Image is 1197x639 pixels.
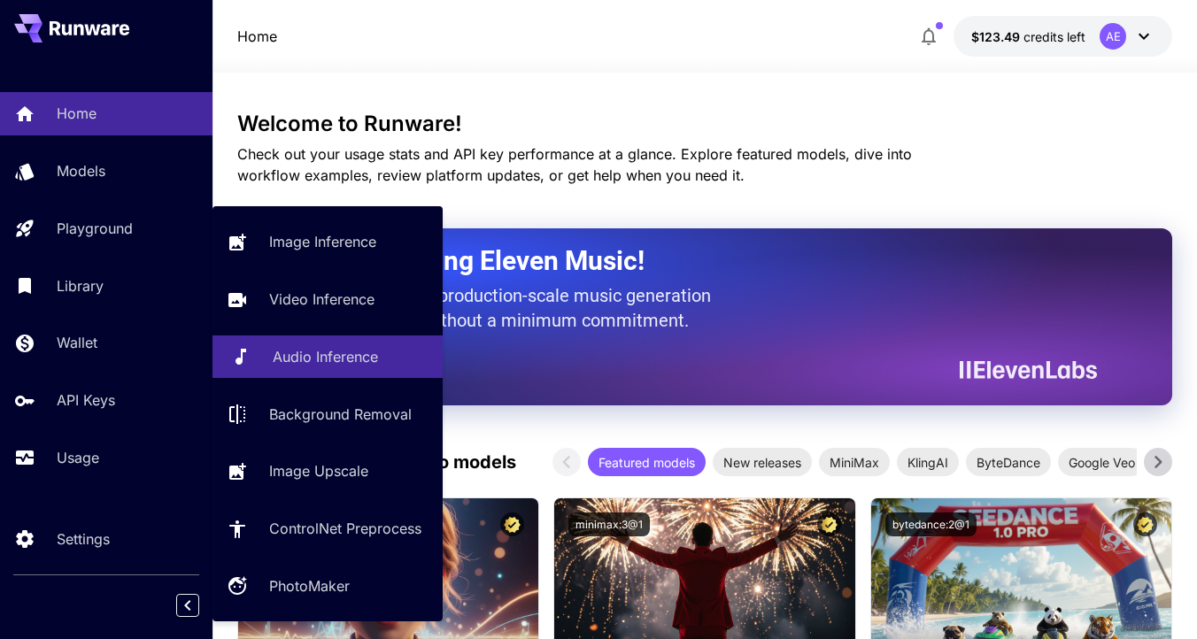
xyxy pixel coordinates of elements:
div: AE [1100,23,1126,50]
div: $123.48686 [971,27,1085,46]
h3: Welcome to Runware! [237,112,1172,136]
a: ControlNet Preprocess [212,507,443,550]
button: bytedance:2@1 [885,512,977,536]
p: Home [57,103,97,124]
button: Collapse sidebar [176,594,199,617]
button: minimax:3@1 [568,512,650,536]
p: Background Removal [269,404,412,425]
p: API Keys [57,389,115,411]
button: $123.48686 [954,16,1172,57]
span: Check out your usage stats and API key performance at a glance. Explore featured models, dive int... [237,145,912,184]
p: Wallet [57,332,97,353]
span: MiniMax [819,453,890,472]
a: Background Removal [212,392,443,435]
span: New releases [713,453,812,472]
span: KlingAI [897,453,959,472]
span: Featured models [588,453,706,472]
button: Certified Model – Vetted for best performance and includes a commercial license. [1133,512,1157,536]
p: Image Upscale [269,460,368,481]
div: Collapse sidebar [189,589,212,621]
p: The only way to get production-scale music generation from Eleven Labs without a minimum commitment. [282,283,724,333]
p: Settings [57,528,110,550]
p: Usage [57,447,99,468]
span: credits left [1023,29,1085,44]
span: Google Veo [1058,453,1146,472]
span: $123.49 [971,29,1023,44]
p: Video Inference [269,289,375,310]
button: Certified Model – Vetted for best performance and includes a commercial license. [500,512,524,536]
nav: breadcrumb [237,26,277,47]
a: Audio Inference [212,335,443,379]
p: Library [57,275,104,296]
p: Image Inference [269,231,376,252]
p: Playground [57,218,133,239]
a: PhotoMaker [212,565,443,608]
a: Image Inference [212,220,443,264]
a: Video Inference [212,278,443,321]
p: ControlNet Preprocess [269,518,421,539]
h2: Now Supporting Eleven Music! [282,244,1084,278]
p: PhotoMaker [269,575,350,597]
span: ByteDance [966,453,1051,472]
p: Audio Inference [273,346,378,367]
a: Image Upscale [212,450,443,493]
p: Home [237,26,277,47]
button: Certified Model – Vetted for best performance and includes a commercial license. [817,512,841,536]
p: Models [57,160,105,181]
